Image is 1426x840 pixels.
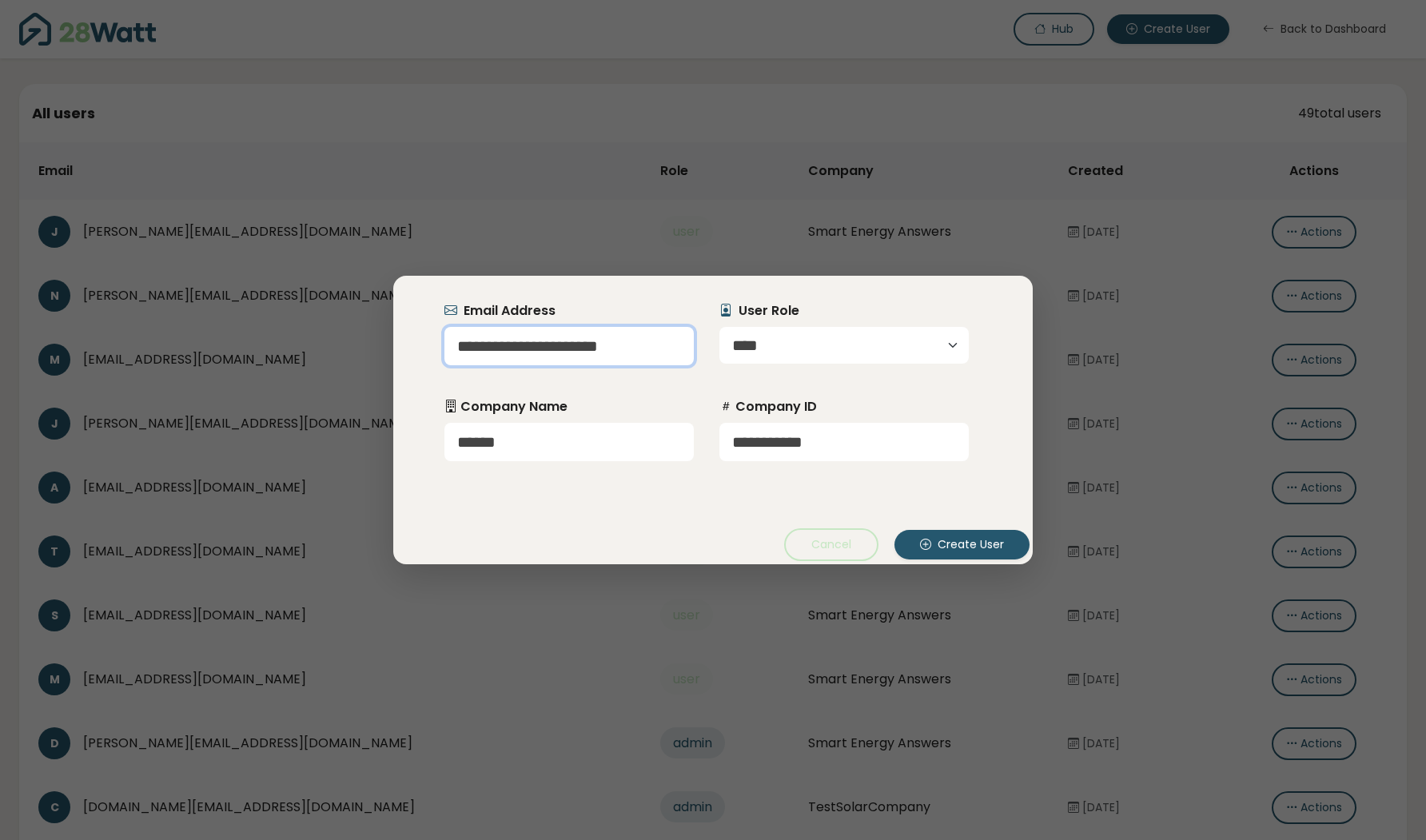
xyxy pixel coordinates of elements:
button: Create User [894,530,1030,559]
label: User Role [719,301,799,320]
button: Cancel [784,528,878,561]
label: Company Name [444,397,568,416]
label: Email Address [444,301,556,320]
label: Company ID [719,397,817,416]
